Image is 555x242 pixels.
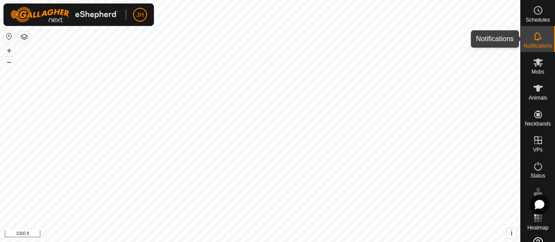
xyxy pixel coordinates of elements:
span: Heatmap [527,225,548,230]
button: – [4,57,14,67]
span: Animals [529,95,547,100]
span: Mobs [532,69,544,74]
a: Contact Us [269,231,294,239]
span: Schedules [526,17,550,23]
span: Neckbands [525,121,551,126]
button: Map Layers [19,32,29,42]
span: JH [136,10,144,19]
span: Status [530,173,545,178]
a: Privacy Policy [226,231,258,239]
img: Gallagher Logo [10,7,119,23]
span: VPs [533,147,542,152]
button: Reset Map [4,31,14,42]
span: Notifications [524,43,552,48]
span: i [511,229,513,237]
button: + [4,45,14,56]
button: i [507,229,516,238]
